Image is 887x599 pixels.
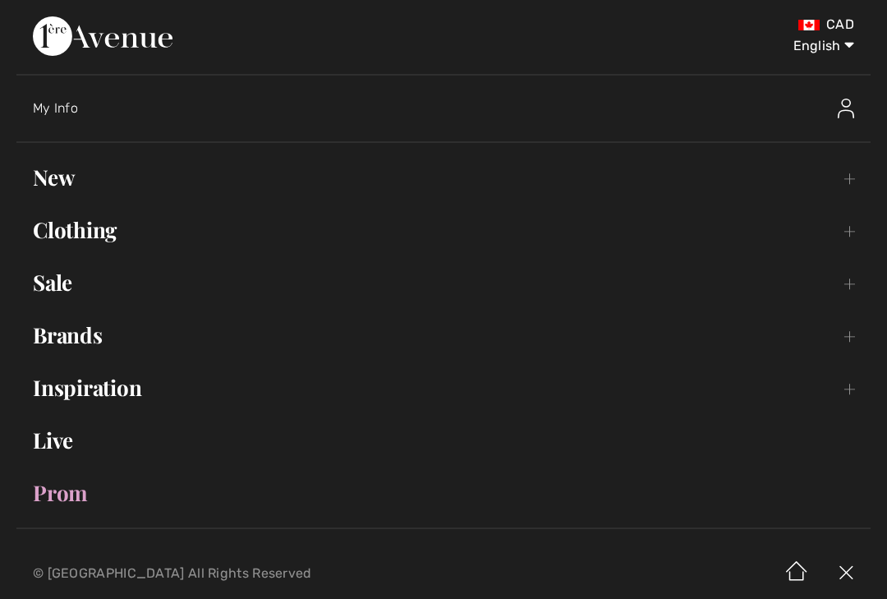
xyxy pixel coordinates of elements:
[16,317,871,353] a: Brands
[16,212,871,248] a: Clothing
[16,370,871,406] a: Inspiration
[16,422,871,458] a: Live
[16,159,871,196] a: New
[33,568,522,579] p: © [GEOGRAPHIC_DATA] All Rights Reserved
[16,265,871,301] a: Sale
[16,475,871,511] a: Prom
[522,16,854,33] div: CAD
[33,100,78,116] span: My Info
[838,99,854,118] img: My Info
[33,82,871,135] a: My InfoMy Info
[772,548,821,599] img: Home
[33,16,172,56] img: 1ère Avenue
[821,548,871,599] img: X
